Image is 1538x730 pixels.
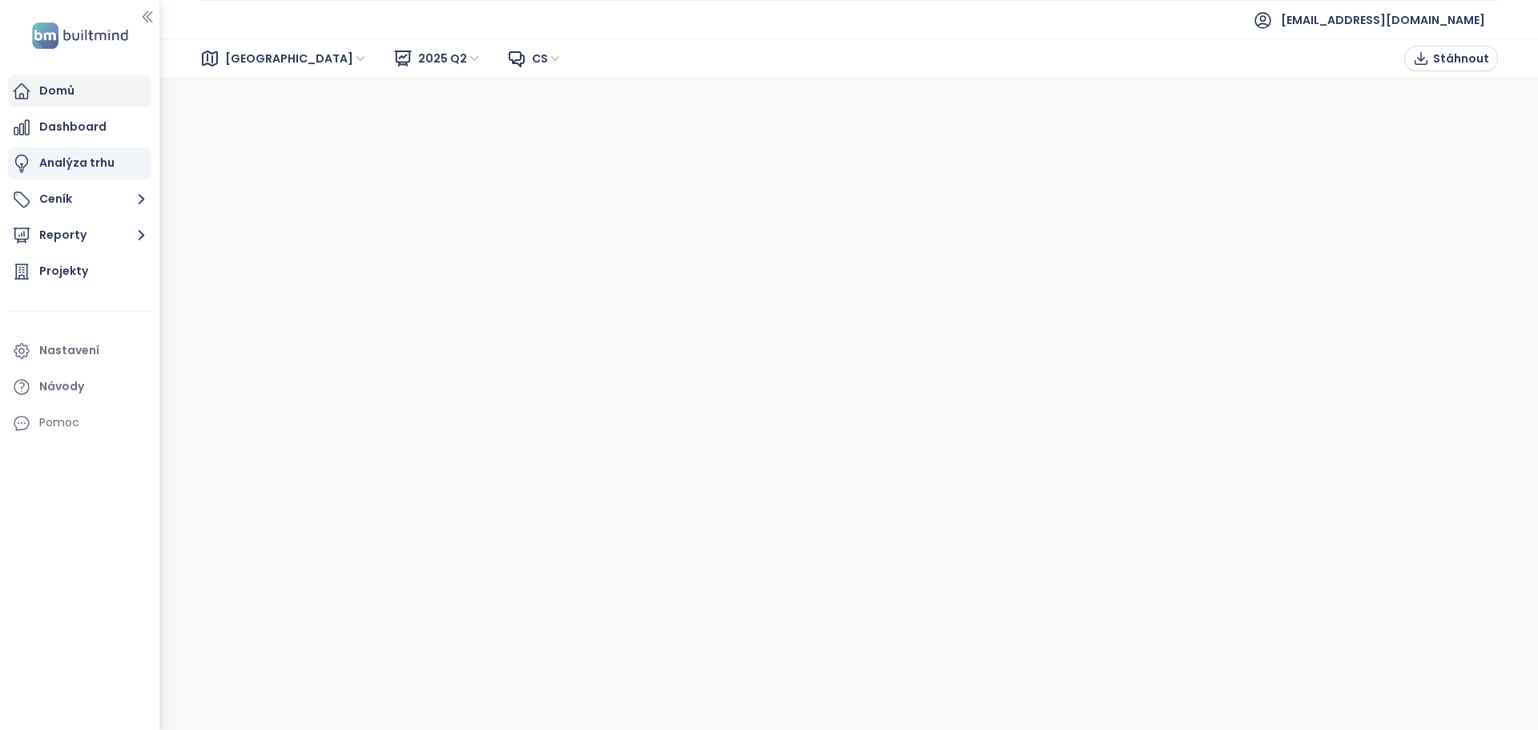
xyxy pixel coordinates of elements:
span: Brno [225,46,368,71]
a: Projekty [8,256,151,288]
div: Pomoc [39,413,79,433]
div: Analýza trhu [39,153,115,173]
img: logo [27,19,133,52]
a: Návody [8,371,151,403]
div: Pomoc [8,407,151,439]
a: Analýza trhu [8,147,151,179]
span: [EMAIL_ADDRESS][DOMAIN_NAME] [1281,1,1485,39]
button: Ceník [8,184,151,216]
a: Domů [8,75,151,107]
div: Domů [39,81,74,101]
button: Reporty [8,220,151,252]
span: cs [532,46,562,71]
div: Dashboard [39,117,107,137]
button: Stáhnout [1404,46,1498,71]
span: 2025 Q2 [418,46,481,71]
span: Stáhnout [1433,50,1489,67]
a: Nastavení [8,335,151,367]
div: Projekty [39,261,88,281]
div: Návody [39,377,84,397]
a: Dashboard [8,111,151,143]
div: Nastavení [39,341,99,361]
